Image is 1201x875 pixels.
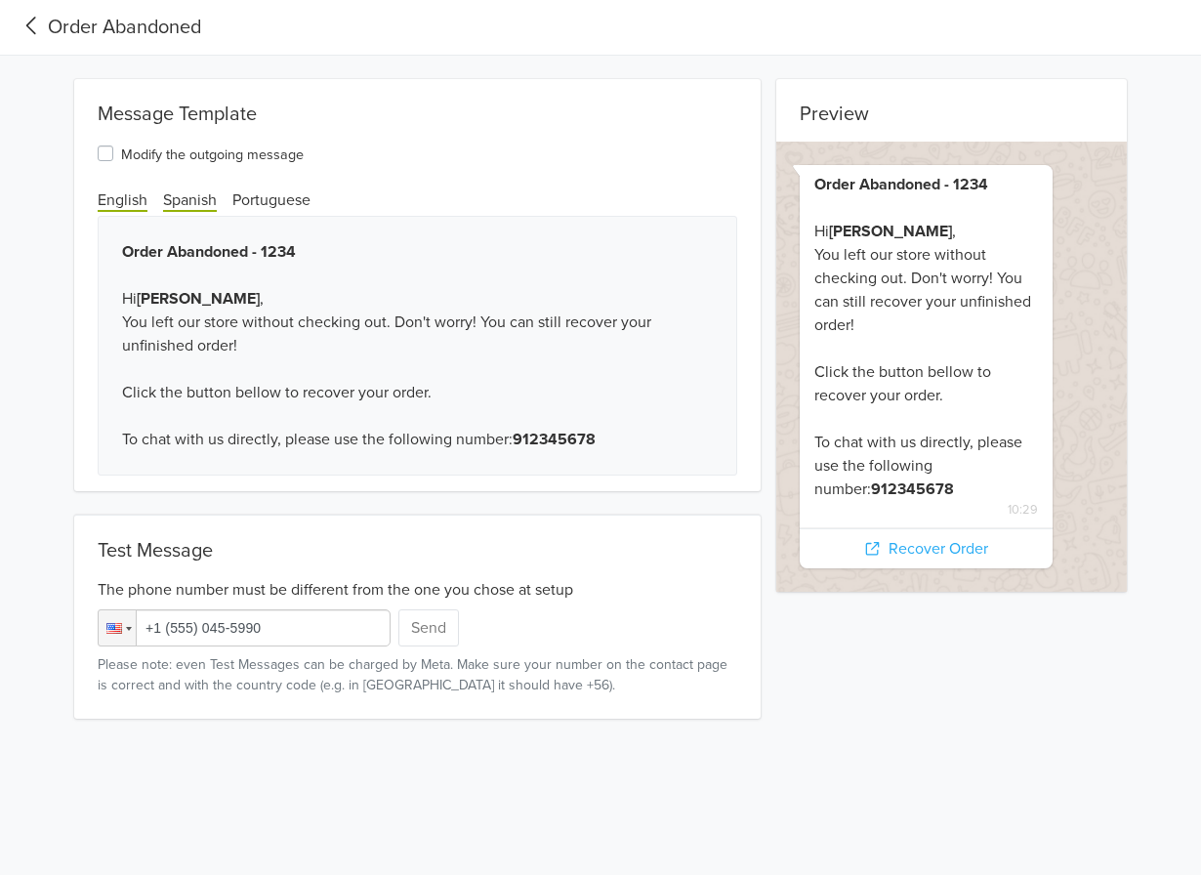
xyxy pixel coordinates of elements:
[98,609,391,646] input: 1 (702) 123-4567
[137,289,260,309] b: [PERSON_NAME]
[99,610,136,646] div: United States: + 1
[163,190,217,212] span: Spanish
[513,430,596,449] b: 912345678
[829,222,952,241] b: [PERSON_NAME]
[98,190,147,212] span: English
[398,609,459,646] button: Send
[814,501,1038,520] span: 10:29
[800,528,1053,568] div: Recover Order
[98,654,737,695] small: Please note: even Test Messages can be charged by Meta. Make sure your number on the contact page...
[121,142,304,165] label: Modify the outgoing message
[871,479,954,499] b: 912345678
[232,190,311,210] span: Portuguese
[814,175,988,194] b: Order Abandoned - 1234
[16,13,201,42] a: Order Abandoned
[776,79,1127,134] div: Preview
[98,216,737,476] div: Hi , You left our store without checking out. Don't worry! You can still recover your unfinished ...
[98,570,737,602] div: The phone number must be different from the one you chose at setup
[98,539,737,562] div: Test Message
[74,79,761,134] div: Message Template
[122,242,296,262] b: Order Abandoned - 1234
[814,173,1038,501] div: Hi , You left our store without checking out. Don't worry! You can still recover your unfinished ...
